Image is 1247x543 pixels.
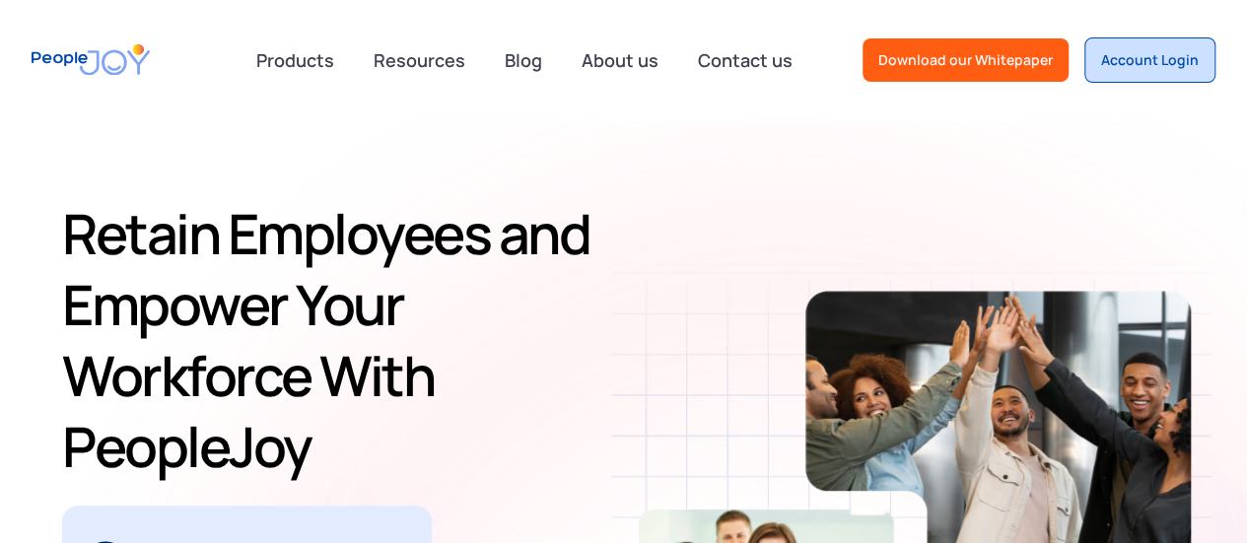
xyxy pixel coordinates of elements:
[686,38,804,82] a: Contact us
[62,198,639,482] h1: Retain Employees and Empower Your Workforce With PeopleJoy
[493,38,554,82] a: Blog
[1101,50,1199,70] div: Account Login
[1084,37,1215,83] a: Account Login
[32,32,150,88] a: home
[570,38,670,82] a: About us
[362,38,477,82] a: Resources
[863,38,1069,82] a: Download our Whitepaper
[244,40,346,80] div: Products
[878,50,1053,70] div: Download our Whitepaper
